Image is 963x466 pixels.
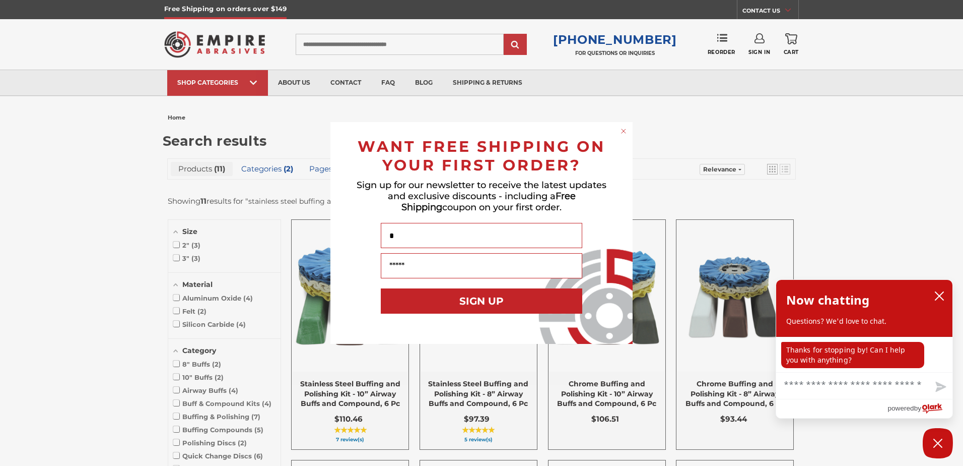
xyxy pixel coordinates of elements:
button: Send message [927,376,952,399]
div: chat [776,337,952,372]
span: WANT FREE SHIPPING ON YOUR FIRST ORDER? [358,137,605,174]
button: Close dialog [618,126,629,136]
button: SIGN UP [381,288,582,314]
span: powered [887,402,914,415]
h2: Now chatting [786,290,869,310]
p: Thanks for stopping by! Can I help you with anything? [781,342,924,368]
span: Sign up for our newsletter to receive the latest updates and exclusive discounts - including a co... [357,180,606,213]
p: Questions? We'd love to chat. [786,316,942,326]
button: Close Chatbox [923,428,953,458]
button: close chatbox [931,288,947,304]
a: Powered by Olark [887,399,952,418]
div: olark chatbox [776,279,953,419]
span: by [914,402,921,415]
span: Free Shipping [401,191,576,213]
